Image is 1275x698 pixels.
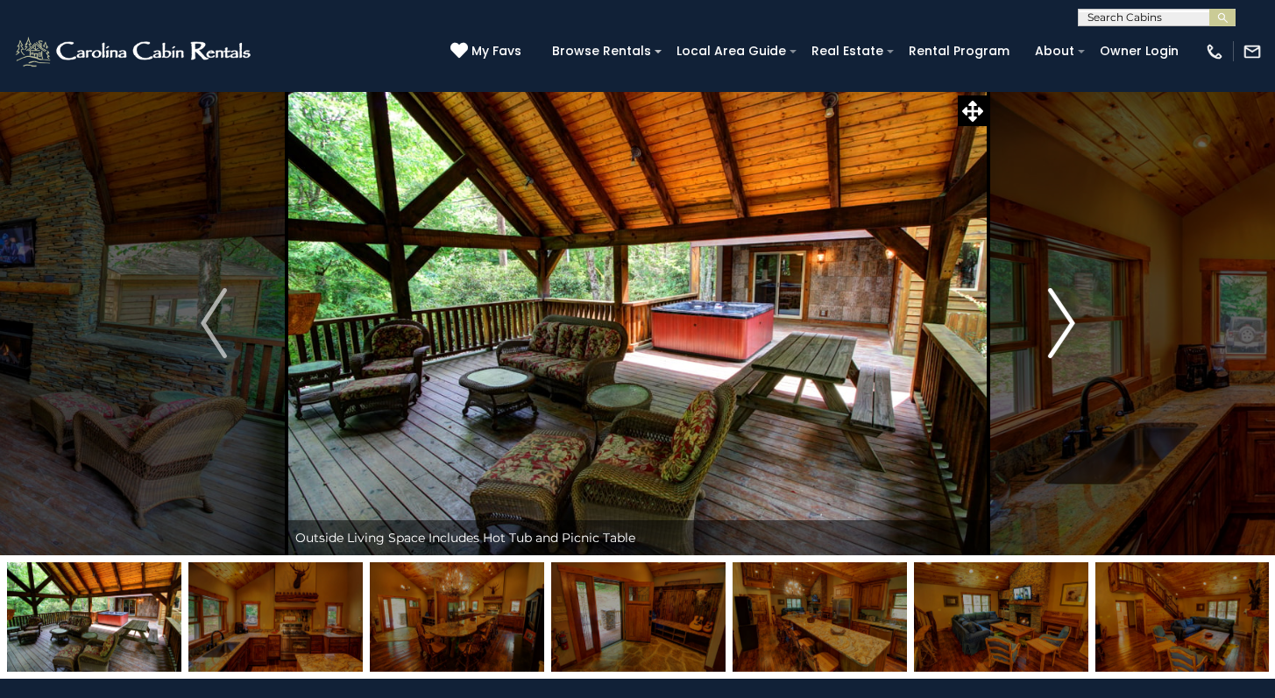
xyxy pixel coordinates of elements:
img: 163263086 [188,562,363,672]
img: 163263074 [1095,562,1270,672]
img: phone-regular-white.png [1205,42,1224,61]
a: About [1026,38,1083,65]
a: Real Estate [803,38,892,65]
span: My Favs [471,42,521,60]
a: Owner Login [1091,38,1187,65]
a: Rental Program [900,38,1018,65]
img: arrow [1048,288,1074,358]
img: White-1-2.png [13,34,256,69]
img: mail-regular-white.png [1243,42,1262,61]
div: Outside Living Space Includes Hot Tub and Picnic Table [287,520,988,555]
a: Local Area Guide [668,38,795,65]
a: My Favs [450,42,526,61]
img: arrow [201,288,227,358]
button: Previous [140,91,287,555]
button: Next [988,91,1135,555]
img: 163263087 [370,562,544,672]
a: Browse Rentals [543,38,660,65]
img: 163263073 [914,562,1088,672]
img: 163263072 [551,562,726,672]
img: 163263083 [7,562,181,672]
img: 163263080 [733,562,907,672]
